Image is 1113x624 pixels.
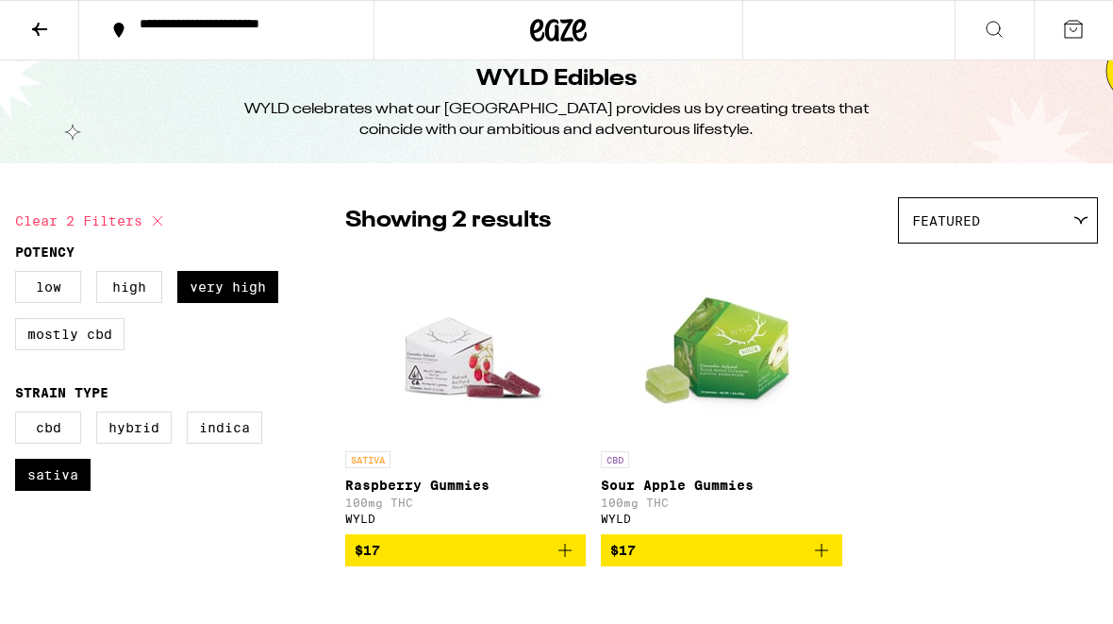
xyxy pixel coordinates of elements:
span: $17 [355,543,380,558]
p: CBD [601,451,629,468]
button: Add to bag [601,534,841,566]
p: Raspberry Gummies [345,478,586,493]
a: Open page for Sour Apple Gummies from WYLD [601,253,841,534]
div: WYLD [345,513,586,525]
button: Clear 2 filters [15,197,169,245]
label: Hybrid [96,412,172,444]
div: WYLD celebrates what our [GEOGRAPHIC_DATA] provides us by creating treats that coincide with our ... [213,99,900,141]
label: Very High [177,271,278,303]
label: Low [15,271,81,303]
p: 100mg THC [601,497,841,509]
span: Featured [912,213,980,228]
p: Sour Apple Gummies [601,478,841,493]
span: $17 [610,543,636,558]
p: 100mg THC [345,497,586,509]
img: WYLD - Sour Apple Gummies [627,253,816,442]
div: WYLD [601,513,841,525]
label: Indica [187,412,262,444]
legend: Potency [15,245,75,260]
p: SATIVA [345,451,390,468]
p: Showing 2 results [345,205,551,237]
label: High [96,271,162,303]
label: Mostly CBD [15,318,125,350]
span: Hi. Need any help? [11,13,136,28]
h1: WYLD Edibles [476,63,637,95]
label: CBD [15,412,81,444]
label: Sativa [15,459,91,491]
a: Open page for Raspberry Gummies from WYLD [345,253,586,534]
img: WYLD - Raspberry Gummies [372,253,560,442]
legend: Strain Type [15,385,108,400]
button: Add to bag [345,534,586,566]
